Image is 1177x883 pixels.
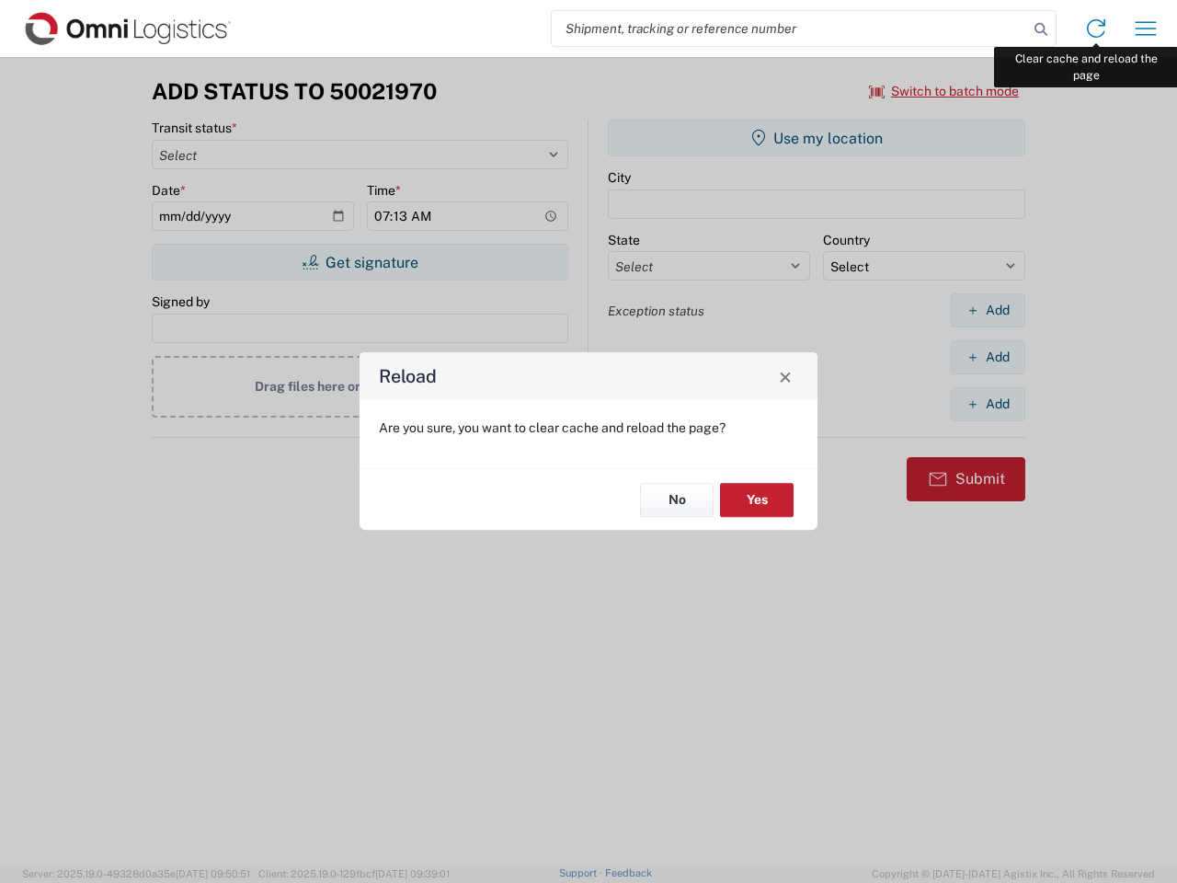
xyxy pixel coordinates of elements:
input: Shipment, tracking or reference number [552,11,1028,46]
h4: Reload [379,363,437,390]
button: No [640,483,714,517]
button: Close [772,363,798,389]
p: Are you sure, you want to clear cache and reload the page? [379,419,798,436]
button: Yes [720,483,794,517]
